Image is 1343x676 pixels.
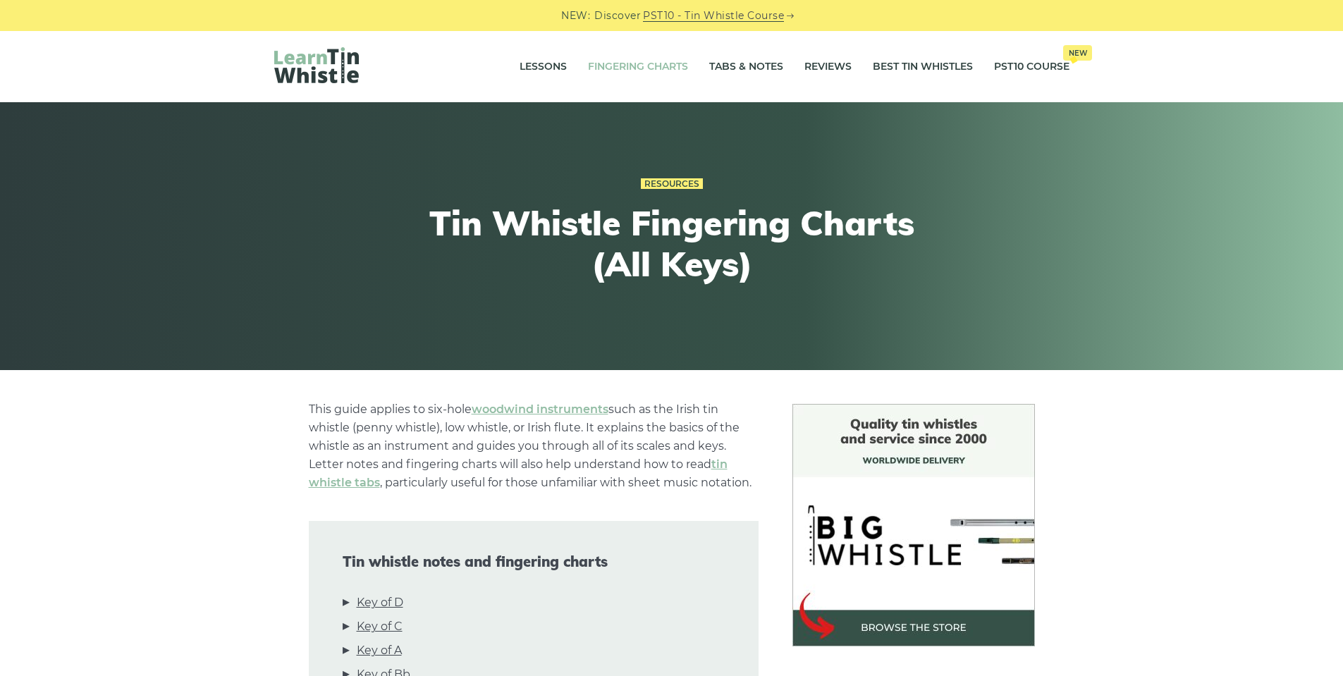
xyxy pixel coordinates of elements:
[309,400,759,492] p: This guide applies to six-hole such as the Irish tin whistle (penny whistle), low whistle, or Iri...
[357,641,402,660] a: Key of A
[709,49,783,85] a: Tabs & Notes
[588,49,688,85] a: Fingering Charts
[274,47,359,83] img: LearnTinWhistle.com
[994,49,1069,85] a: PST10 CourseNew
[412,203,931,284] h1: Tin Whistle Fingering Charts (All Keys)
[792,404,1035,646] img: BigWhistle Tin Whistle Store
[873,49,973,85] a: Best Tin Whistles
[1063,45,1092,61] span: New
[804,49,852,85] a: Reviews
[641,178,703,190] a: Resources
[520,49,567,85] a: Lessons
[472,402,608,416] a: woodwind instruments
[357,617,403,636] a: Key of C
[343,553,725,570] span: Tin whistle notes and fingering charts
[357,594,403,612] a: Key of D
